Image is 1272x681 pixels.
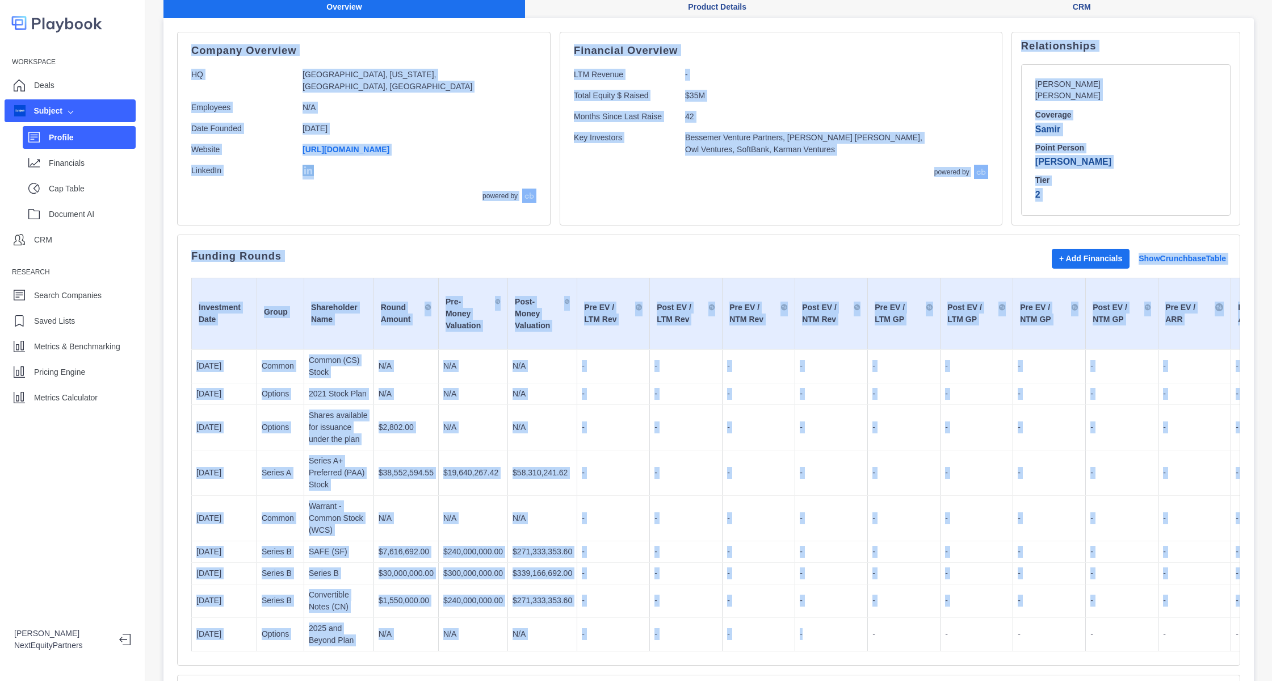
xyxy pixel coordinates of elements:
[14,640,110,651] p: NextEquityPartners
[1163,546,1226,558] p: -
[1163,512,1226,524] p: -
[934,167,969,177] p: powered by
[945,421,1008,433] p: -
[800,546,863,558] p: -
[446,296,501,332] div: Pre-Money Valuation
[196,512,252,524] p: [DATE]
[727,628,790,640] p: -
[443,595,503,607] p: $240,000,000.00
[196,360,252,372] p: [DATE]
[309,410,369,445] p: Shares available for issuance under the plan
[945,546,1008,558] p: -
[947,302,1006,325] div: Post EV / LTM GP
[309,354,369,378] p: Common (CS) Stock
[262,421,299,433] p: Options
[727,512,790,524] p: -
[1090,360,1153,372] p: -
[685,132,934,156] p: Bessemer Venture Partners, [PERSON_NAME] [PERSON_NAME], Owl Ventures, SoftBank, Karman Ventures
[974,165,988,179] img: crunchbase-logo
[1163,421,1226,433] p: -
[513,546,572,558] p: $271,333,353.60
[309,622,369,646] p: 2025 and Beyond Plan
[708,302,715,313] img: Sort
[654,467,717,479] p: -
[513,360,572,372] p: N/A
[262,546,299,558] p: Series B
[582,421,645,433] p: -
[1018,388,1081,400] p: -
[800,628,863,640] p: -
[309,546,369,558] p: SAFE (SF)
[582,628,645,640] p: -
[800,360,863,372] p: -
[582,546,645,558] p: -
[191,123,293,135] p: Date Founded
[657,302,715,325] div: Post EV / LTM Rev
[1035,188,1216,202] p: 2
[379,567,434,579] p: $30,000,000.00
[309,567,369,579] p: Series B
[425,302,431,313] img: Sort
[513,388,572,400] p: N/A
[191,69,293,93] p: HQ
[945,567,1008,579] p: -
[49,183,136,195] p: Cap Table
[1052,249,1130,269] button: + Add Financials
[729,302,788,325] div: Pre EV / NTM Rev
[727,360,790,372] p: -
[443,421,503,433] p: N/A
[264,306,297,321] div: Group
[654,567,717,579] p: -
[34,80,54,91] p: Deals
[379,388,434,400] p: N/A
[800,512,863,524] p: -
[262,595,299,607] p: Series B
[309,500,369,536] p: Warrant - Common Stock (WCS)
[513,595,572,607] p: $271,333,353.60
[191,144,293,156] p: Website
[14,105,62,117] div: Subject
[945,512,1008,524] p: -
[574,132,676,156] p: Key Investors
[522,189,536,203] img: crunchbase-logo
[727,595,790,607] p: -
[482,191,518,201] p: powered by
[196,467,252,479] p: [DATE]
[262,512,299,524] p: Common
[584,302,643,325] div: Pre EV / LTM Rev
[515,296,570,332] div: Post-Money Valuation
[727,567,790,579] p: -
[574,46,988,55] p: Financial Overview
[872,546,935,558] p: -
[1018,467,1081,479] p: -
[1090,388,1153,400] p: -
[945,388,1008,400] p: -
[727,421,790,433] p: -
[1163,567,1226,579] p: -
[800,421,863,433] p: -
[582,388,645,400] p: -
[685,69,934,81] p: -
[800,595,863,607] p: -
[191,165,293,179] p: LinkedIn
[582,467,645,479] p: -
[872,567,935,579] p: -
[379,512,434,524] p: N/A
[582,595,645,607] p: -
[1018,421,1081,433] p: -
[582,512,645,524] p: -
[635,302,643,313] img: Sort
[727,546,790,558] p: -
[685,90,934,102] p: $35M
[945,360,1008,372] p: -
[582,567,645,579] p: -
[654,388,717,400] p: -
[780,302,788,313] img: Sort
[1018,512,1081,524] p: -
[191,102,293,114] p: Employees
[654,360,717,372] p: -
[875,302,933,325] div: Pre EV / LTM GP
[945,467,1008,479] p: -
[309,455,369,491] p: Series A+ Preferred (PAA) Stock
[1215,302,1224,313] img: Sort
